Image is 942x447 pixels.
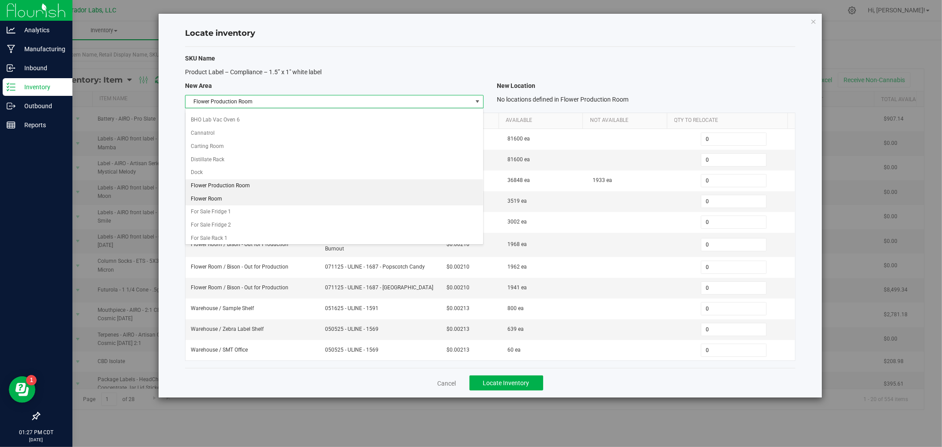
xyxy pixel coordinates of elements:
[508,346,521,354] span: 60 ea
[497,82,535,89] span: New Location
[701,216,766,228] input: 0
[191,346,248,354] span: Warehouse / SMT Office
[9,376,35,403] iframe: Resource center
[15,63,68,73] p: Inbound
[191,304,254,313] span: Warehouse / Sample Shelf
[7,102,15,110] inline-svg: Outbound
[508,135,530,143] span: 81600 ea
[185,179,483,193] li: Flower Production Room
[447,325,470,333] span: $0.00213
[185,95,472,108] span: Flower Production Room
[7,121,15,129] inline-svg: Reports
[191,284,288,292] span: Flower Room / Bison - Out for Production
[185,68,322,76] span: Product Label – Compliance – 1.5” x 1" white label
[497,96,628,103] span: No locations defined in Flower Production Room
[185,219,483,232] li: For Sale Fridge 2
[15,44,68,54] p: Manufacturing
[447,304,470,313] span: $0.00213
[508,218,527,226] span: 3002 ea
[447,284,470,292] span: $0.00210
[701,261,766,273] input: 0
[185,193,483,206] li: Flower Room
[325,325,436,333] span: 050525 - ULINE - 1569
[191,325,264,333] span: Warehouse / Zebra Label Shelf
[508,325,524,333] span: 639 ea
[185,82,212,89] span: New Area
[469,375,543,390] button: Locate Inventory
[325,346,436,354] span: 050525 - ULINE - 1569
[701,303,766,315] input: 0
[185,114,483,127] li: BHO Lab Vac Oven 6
[7,26,15,34] inline-svg: Analytics
[325,284,436,292] span: 071125 - ULINE - 1687 - [GEOGRAPHIC_DATA]
[701,282,766,294] input: 0
[508,176,530,185] span: 36848 ea
[185,205,483,219] li: For Sale Fridge 1
[701,239,766,251] input: 0
[185,153,483,167] li: Distillate Rack
[185,127,483,140] li: Cannatrol
[7,45,15,53] inline-svg: Manufacturing
[185,166,483,179] li: Dock
[4,428,68,436] p: 01:27 PM CDT
[590,117,664,124] a: Not Available
[4,436,68,443] p: [DATE]
[7,83,15,91] inline-svg: Inventory
[15,25,68,35] p: Analytics
[15,120,68,130] p: Reports
[701,154,766,166] input: 0
[15,101,68,111] p: Outbound
[508,197,527,205] span: 3519 ea
[508,304,524,313] span: 800 ea
[26,375,37,386] iframe: Resource center unread badge
[325,304,436,313] span: 051625 - ULINE - 1591
[438,379,456,388] a: Cancel
[593,176,613,185] span: 1933 ea
[701,344,766,356] input: 0
[483,379,530,386] span: Locate Inventory
[191,263,288,271] span: Flower Room / Bison - Out for Production
[674,117,784,124] a: Qty to Relocate
[701,195,766,208] input: 0
[325,263,436,271] span: 071125 - ULINE - 1687 - Popscotch Candy
[185,28,795,39] h4: Locate inventory
[7,64,15,72] inline-svg: Inbound
[185,232,483,245] li: For Sale Rack 1
[701,323,766,336] input: 0
[185,55,215,62] span: SKU Name
[447,346,470,354] span: $0.00213
[506,117,579,124] a: Available
[185,140,483,153] li: Carting Room
[508,284,527,292] span: 1941 ea
[472,95,483,108] span: select
[701,174,766,187] input: 0
[508,263,527,271] span: 1962 ea
[15,82,68,92] p: Inventory
[701,133,766,145] input: 0
[447,263,470,271] span: $0.00210
[508,240,527,249] span: 1968 ea
[508,155,530,164] span: 81600 ea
